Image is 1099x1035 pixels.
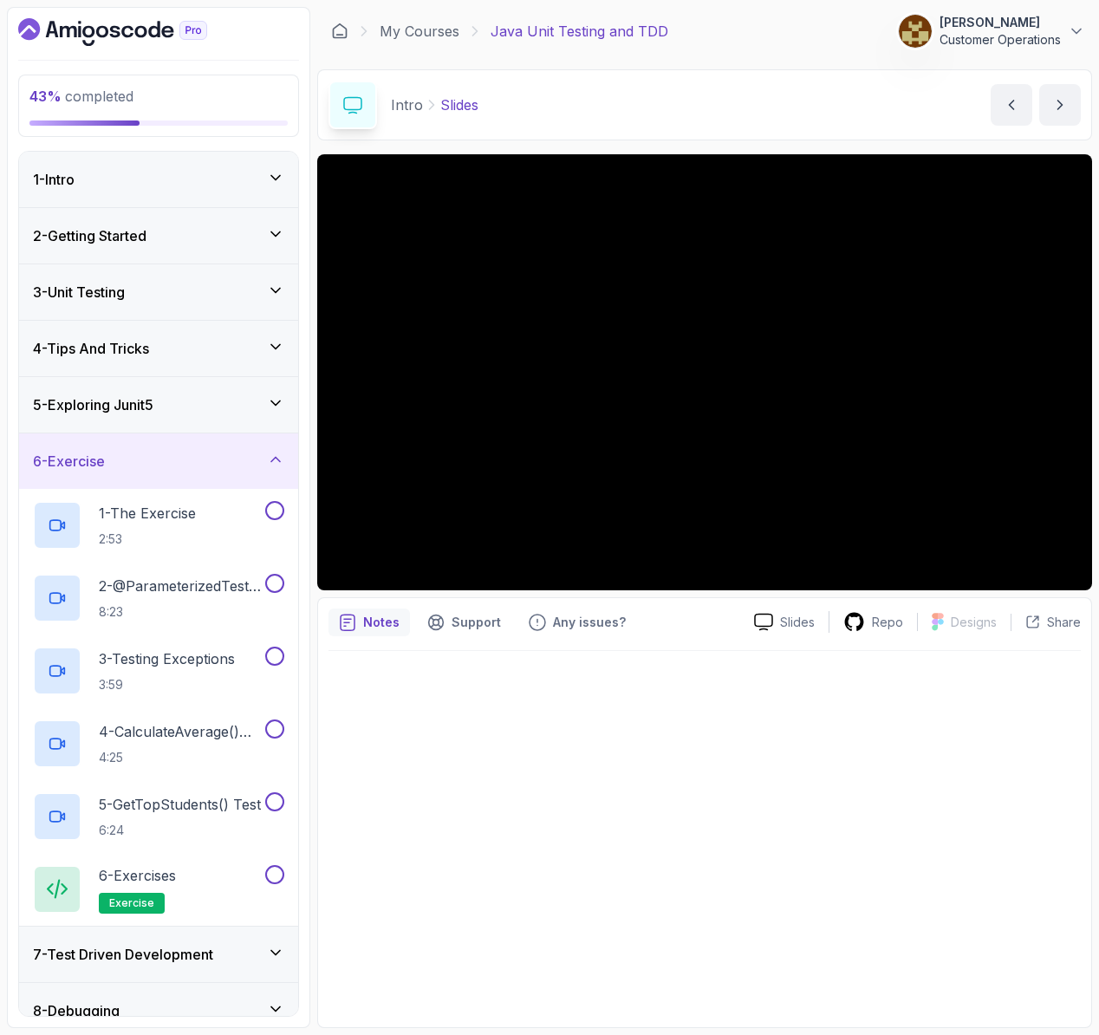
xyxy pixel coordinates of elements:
p: 1 - The Exercise [99,503,196,524]
p: 6:24 [99,822,261,839]
h3: 5 - Exploring Junit5 [33,394,153,415]
p: Java Unit Testing and TDD [491,21,668,42]
button: Share [1011,614,1081,631]
button: Feedback button [518,609,636,636]
p: 5 - getTopStudents() Test [99,794,261,815]
button: 3-Testing Exceptions3:59 [33,647,284,695]
button: previous content [991,84,1032,126]
button: 3-Unit Testing [19,264,298,320]
p: 3 - Testing Exceptions [99,648,235,669]
button: Support button [417,609,511,636]
p: Repo [872,614,903,631]
button: 2-Getting Started [19,208,298,264]
a: Slides [740,613,829,631]
p: 4:25 [99,749,262,766]
p: Any issues? [553,614,626,631]
a: Dashboard [18,18,247,46]
p: 8:23 [99,603,262,621]
span: exercise [109,896,154,910]
p: 4 - calculateAverage() Test [99,721,262,742]
p: Customer Operations [940,31,1061,49]
p: 3:59 [99,676,235,693]
button: 2-@ParameterizedTest and @CsvSource8:23 [33,574,284,622]
button: 1-Intro [19,152,298,207]
p: 2:53 [99,531,196,548]
button: next content [1039,84,1081,126]
button: 5-Exploring Junit5 [19,377,298,433]
img: user profile image [899,15,932,48]
button: 1-The Exercise2:53 [33,501,284,550]
button: user profile image[PERSON_NAME]Customer Operations [898,14,1085,49]
p: Intro [391,94,423,115]
span: 43 % [29,88,62,105]
p: Notes [363,614,400,631]
h3: 2 - Getting Started [33,225,146,246]
button: notes button [328,609,410,636]
h3: 8 - Debugging [33,1000,120,1021]
h3: 7 - Test Driven Development [33,944,213,965]
span: completed [29,88,133,105]
button: 7-Test Driven Development [19,927,298,982]
p: 6 - Exercises [99,865,176,886]
p: 2 - @ParameterizedTest and @CsvSource [99,576,262,596]
button: 6-Exercise [19,433,298,489]
h3: 4 - Tips And Tricks [33,338,149,359]
a: Dashboard [331,23,348,40]
button: 4-calculateAverage() Test4:25 [33,719,284,768]
a: Repo [829,611,917,633]
button: 4-Tips And Tricks [19,321,298,376]
p: [PERSON_NAME] [940,14,1061,31]
button: 6-Exercisesexercise [33,865,284,914]
h3: 3 - Unit Testing [33,282,125,303]
p: Slides [780,614,815,631]
p: Designs [951,614,997,631]
h3: 1 - Intro [33,169,75,190]
button: 5-getTopStudents() Test6:24 [33,792,284,841]
p: Share [1047,614,1081,631]
p: Support [452,614,501,631]
h3: 6 - Exercise [33,451,105,472]
a: My Courses [380,21,459,42]
p: Slides [440,94,478,115]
